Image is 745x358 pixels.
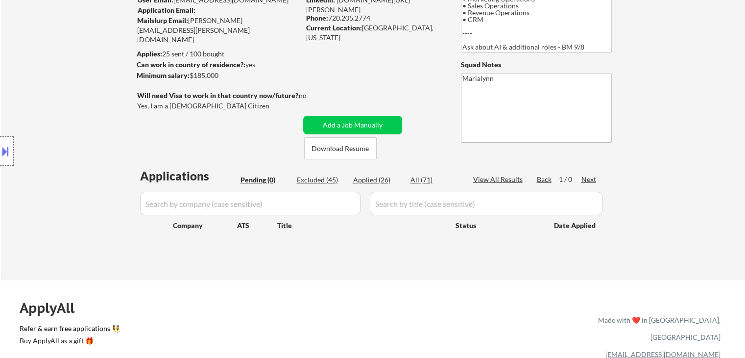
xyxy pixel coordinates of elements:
strong: Mailslurp Email: [137,16,188,25]
strong: Current Location: [306,24,362,32]
div: $185,000 [137,71,300,80]
button: Download Resume [304,137,377,159]
strong: Phone: [306,14,328,22]
div: 1 / 0 [559,175,581,184]
strong: Will need Visa to work in that country now/future?: [137,91,300,100]
div: no [299,91,327,101]
strong: Applies: [137,50,162,58]
div: Pending (0) [240,175,289,185]
input: Search by company (case sensitive) [140,192,360,215]
div: Status [456,216,540,234]
div: Next [581,175,597,184]
strong: Application Email: [138,6,195,14]
div: Excluded (45) [297,175,346,185]
input: Search by title (case sensitive) [370,192,602,215]
a: Refer & earn free applications 👯‍♀️ [20,325,393,335]
div: yes [137,60,297,70]
div: 25 sent / 100 bought [137,49,300,59]
div: Date Applied [554,221,597,230]
div: Applications [140,170,237,182]
div: Company [173,221,237,230]
div: ApplyAll [20,300,86,316]
div: Squad Notes [461,60,612,70]
div: Title [277,221,446,230]
div: View All Results [473,175,526,184]
div: Buy ApplyAll as a gift 🎁 [20,337,118,344]
div: ATS [237,221,277,230]
div: Back [537,175,553,184]
div: Applied (26) [353,175,402,185]
div: Yes, I am a [DEMOGRAPHIC_DATA] Citizen [137,101,303,111]
button: Add a Job Manually [303,116,402,134]
div: All (71) [410,175,459,185]
div: [PERSON_NAME][EMAIL_ADDRESS][PERSON_NAME][DOMAIN_NAME] [137,16,300,45]
div: Made with ❤️ in [GEOGRAPHIC_DATA], [GEOGRAPHIC_DATA] [594,311,721,346]
a: Buy ApplyAll as a gift 🎁 [20,335,118,348]
div: [GEOGRAPHIC_DATA], [US_STATE] [306,23,445,42]
div: 720.205.2774 [306,13,445,23]
strong: Can work in country of residence?: [137,60,245,69]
